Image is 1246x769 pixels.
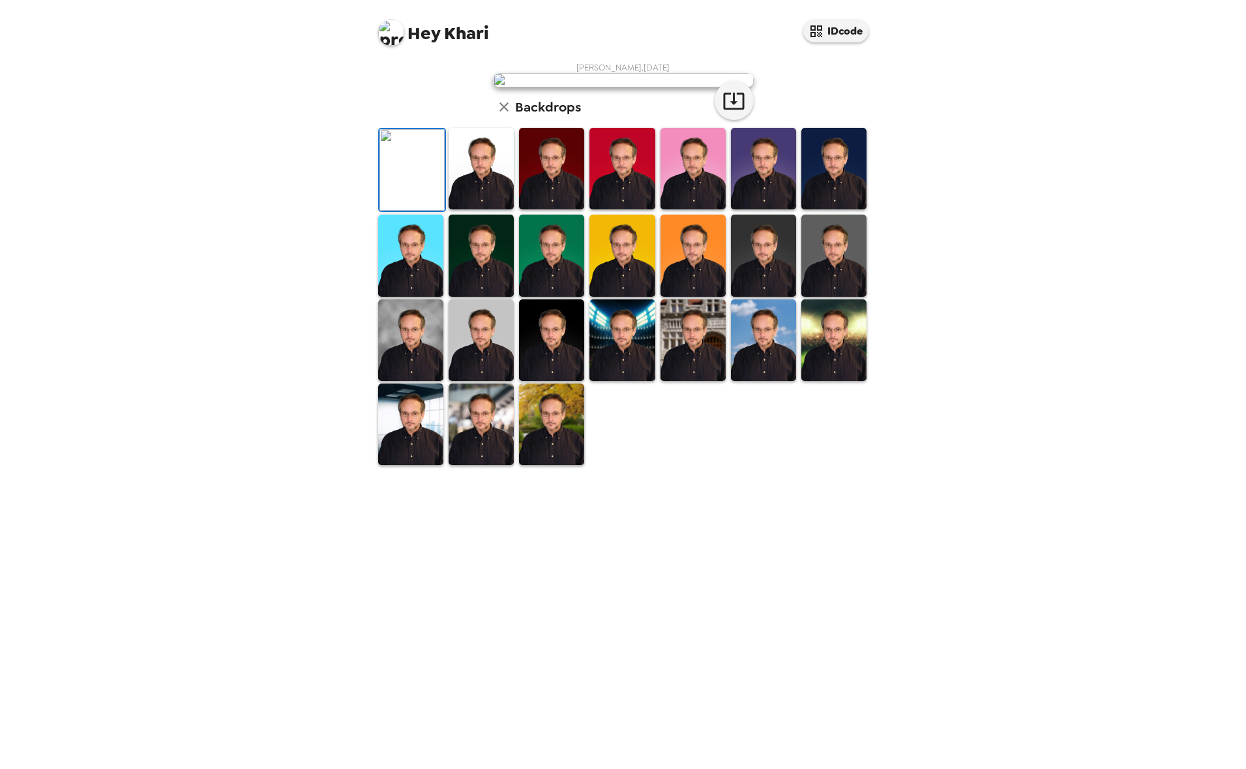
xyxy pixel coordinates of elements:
span: [PERSON_NAME] , [DATE] [576,62,670,73]
img: profile pic [378,20,404,46]
span: Hey [408,22,440,45]
h6: Backdrops [515,97,581,117]
img: Original [379,129,445,211]
button: IDcode [803,20,868,42]
img: user [493,73,754,87]
span: Khari [378,13,489,42]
